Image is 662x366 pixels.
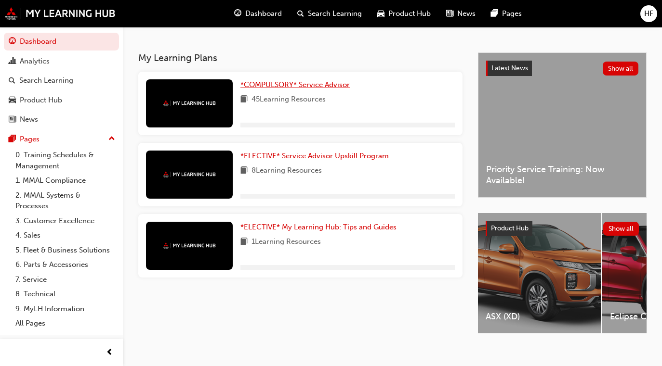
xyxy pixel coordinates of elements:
[163,242,216,249] img: mmal
[603,62,639,76] button: Show all
[240,236,248,248] span: book-icon
[234,8,241,20] span: guage-icon
[240,223,397,231] span: *ELECTIVE* My Learning Hub: Tips and Guides
[5,7,116,20] img: mmal
[491,64,528,72] span: Latest News
[486,164,638,186] span: Priority Service Training: Now Available!
[252,236,321,248] span: 1 Learning Resources
[4,91,119,109] a: Product Hub
[644,8,653,19] span: HF
[245,8,282,19] span: Dashboard
[20,95,62,106] div: Product Hub
[226,4,290,24] a: guage-iconDashboard
[491,8,498,20] span: pages-icon
[9,115,16,124] span: news-icon
[290,4,370,24] a: search-iconSearch Learning
[486,61,638,76] a: Latest NewsShow all
[12,316,119,331] a: All Pages
[240,151,393,162] a: *ELECTIVE* Service Advisor Upskill Program
[12,302,119,316] a: 9. MyLH Information
[12,214,119,228] a: 3. Customer Excellence
[20,114,38,125] div: News
[108,133,115,145] span: up-icon
[106,347,113,359] span: prev-icon
[12,287,119,302] a: 8. Technical
[377,8,384,20] span: car-icon
[240,94,248,106] span: book-icon
[240,151,389,160] span: *ELECTIVE* Service Advisor Upskill Program
[240,222,400,233] a: *ELECTIVE* My Learning Hub: Tips and Guides
[4,111,119,128] a: News
[370,4,438,24] a: car-iconProduct Hub
[240,165,248,177] span: book-icon
[483,4,530,24] a: pages-iconPages
[252,94,326,106] span: 45 Learning Resources
[163,171,216,177] img: mmal
[252,165,322,177] span: 8 Learning Resources
[138,52,463,63] h3: My Learning Plans
[640,5,657,22] button: HF
[163,100,216,106] img: mmal
[4,33,119,50] a: Dashboard
[12,272,119,287] a: 7. Service
[438,4,483,24] a: news-iconNews
[12,173,119,188] a: 1. MMAL Compliance
[478,213,601,333] a: ASX (XD)
[388,8,431,19] span: Product Hub
[4,52,119,70] a: Analytics
[12,228,119,243] a: 4. Sales
[9,96,16,105] span: car-icon
[4,72,119,89] a: Search Learning
[603,222,639,236] button: Show all
[20,134,40,145] div: Pages
[240,79,354,90] a: *COMPULSORY* Service Advisor
[9,57,16,66] span: chart-icon
[457,8,476,19] span: News
[240,80,350,89] span: *COMPULSORY* Service Advisor
[9,135,16,144] span: pages-icon
[491,224,529,232] span: Product Hub
[486,311,593,322] span: ASX (XD)
[19,75,73,86] div: Search Learning
[20,56,50,67] div: Analytics
[478,52,647,198] a: Latest NewsShow allPriority Service Training: Now Available!
[486,221,639,236] a: Product HubShow all
[502,8,522,19] span: Pages
[12,243,119,258] a: 5. Fleet & Business Solutions
[4,130,119,148] button: Pages
[308,8,362,19] span: Search Learning
[4,31,119,130] button: DashboardAnalyticsSearch LearningProduct HubNews
[12,257,119,272] a: 6. Parts & Accessories
[297,8,304,20] span: search-icon
[9,76,15,85] span: search-icon
[12,188,119,214] a: 2. MMAL Systems & Processes
[446,8,453,20] span: news-icon
[12,148,119,173] a: 0. Training Schedules & Management
[9,38,16,46] span: guage-icon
